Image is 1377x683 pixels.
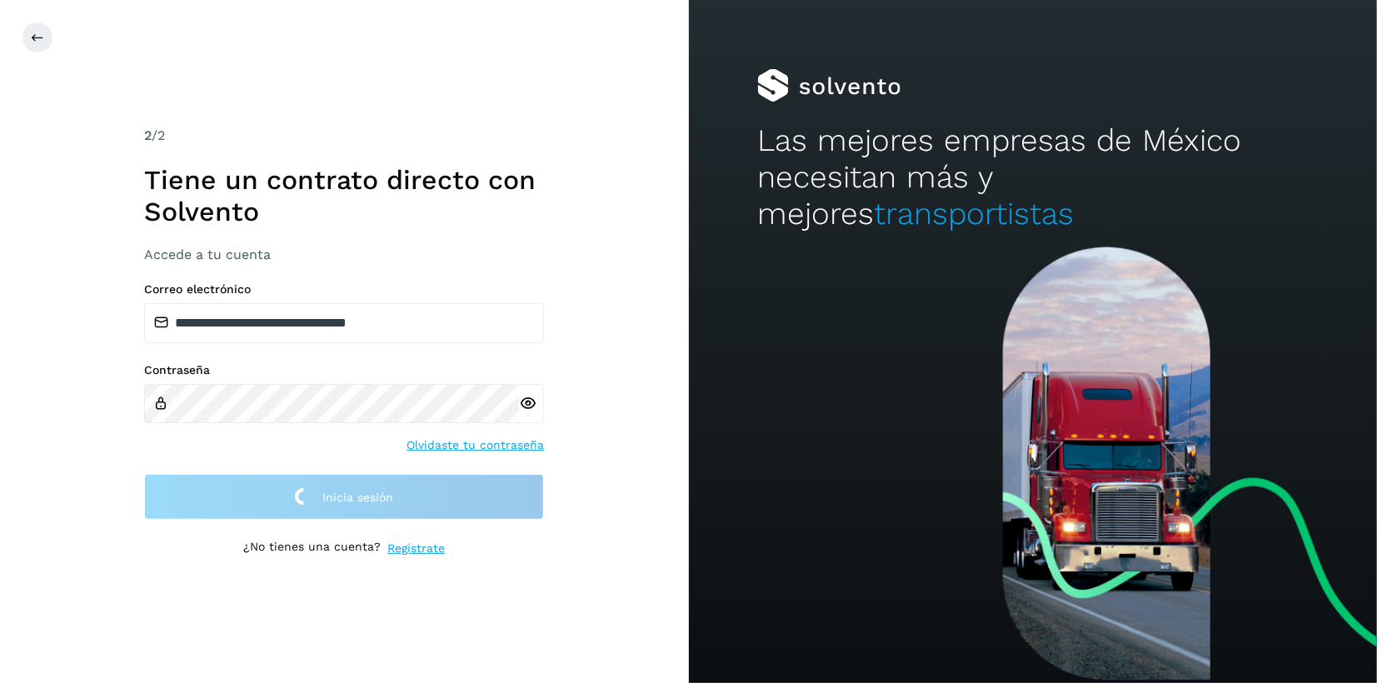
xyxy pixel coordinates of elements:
label: Contraseña [144,363,544,377]
span: transportistas [874,196,1074,232]
label: Correo electrónico [144,282,544,297]
a: Olvidaste tu contraseña [407,436,544,454]
h1: Tiene un contrato directo con Solvento [144,164,544,228]
span: 2 [144,127,152,143]
h3: Accede a tu cuenta [144,247,544,262]
p: ¿No tienes una cuenta? [243,540,381,557]
button: Inicia sesión [144,474,544,520]
span: Inicia sesión [322,491,393,503]
a: Regístrate [387,540,445,557]
div: /2 [144,126,544,146]
h2: Las mejores empresas de México necesitan más y mejores [757,122,1308,233]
